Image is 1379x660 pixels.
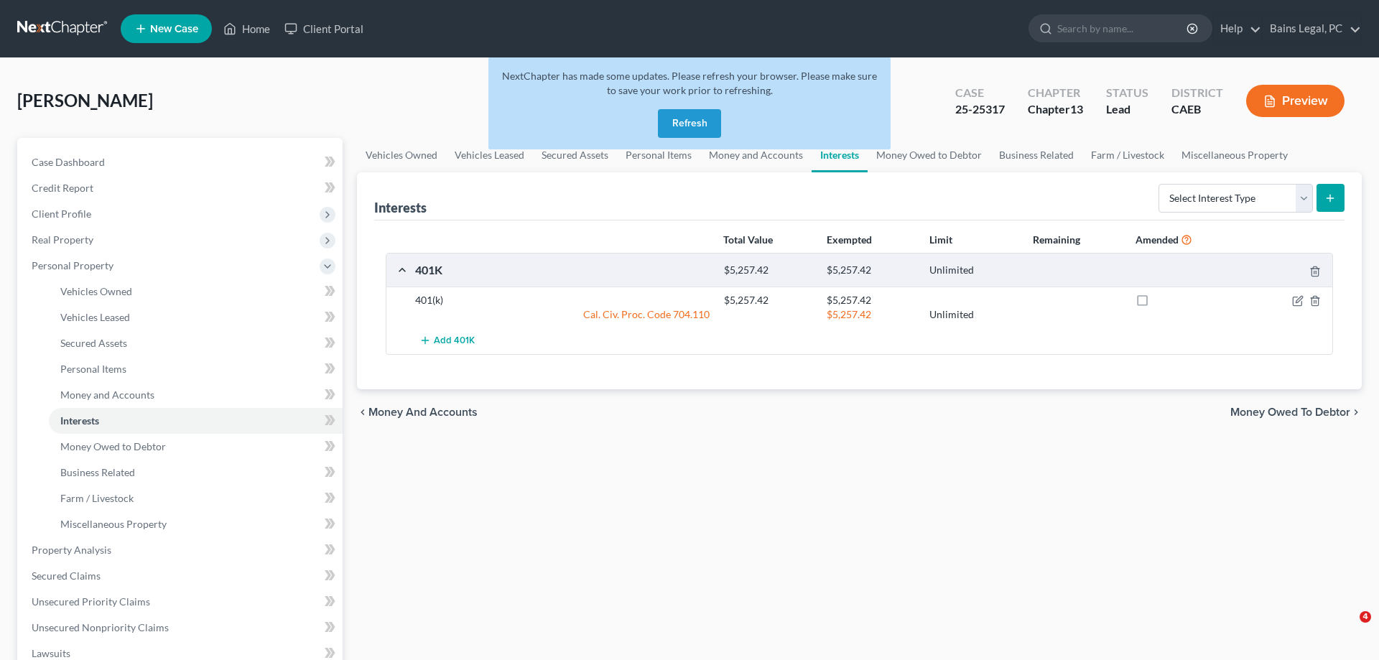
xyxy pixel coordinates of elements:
[216,16,277,42] a: Home
[408,293,717,307] div: 401(k)
[1070,102,1083,116] span: 13
[658,109,721,138] button: Refresh
[20,589,343,615] a: Unsecured Priority Claims
[955,101,1005,118] div: 25-25317
[357,406,478,418] button: chevron_left Money and Accounts
[32,208,91,220] span: Client Profile
[446,138,533,172] a: Vehicles Leased
[20,537,343,563] a: Property Analysis
[49,408,343,434] a: Interests
[408,262,717,277] div: 401K
[60,311,130,323] span: Vehicles Leased
[60,440,166,452] span: Money Owed to Debtor
[20,149,343,175] a: Case Dashboard
[32,570,101,582] span: Secured Claims
[955,85,1005,101] div: Case
[20,615,343,641] a: Unsecured Nonpriority Claims
[1033,233,1080,246] strong: Remaining
[60,414,99,427] span: Interests
[1246,85,1345,117] button: Preview
[1106,101,1148,118] div: Lead
[819,264,922,277] div: $5,257.42
[502,70,877,96] span: NextChapter has made some updates. Please refresh your browser. Please make sure to save your wor...
[1350,406,1362,418] i: chevron_right
[1360,611,1371,623] span: 4
[49,485,343,511] a: Farm / Livestock
[49,305,343,330] a: Vehicles Leased
[1330,611,1365,646] iframe: Intercom live chat
[1028,101,1083,118] div: Chapter
[32,544,111,556] span: Property Analysis
[408,307,717,322] div: Cal. Civ. Proc. Code 704.110
[929,233,952,246] strong: Limit
[990,138,1082,172] a: Business Related
[415,327,478,354] button: Add 401K
[1028,85,1083,101] div: Chapter
[277,16,371,42] a: Client Portal
[60,285,132,297] span: Vehicles Owned
[49,330,343,356] a: Secured Assets
[1230,406,1350,418] span: Money Owed to Debtor
[32,233,93,246] span: Real Property
[819,293,922,307] div: $5,257.42
[60,492,134,504] span: Farm / Livestock
[1213,16,1261,42] a: Help
[717,264,819,277] div: $5,257.42
[1171,101,1223,118] div: CAEB
[922,307,1025,322] div: Unlimited
[827,233,872,246] strong: Exempted
[20,175,343,201] a: Credit Report
[32,156,105,168] span: Case Dashboard
[49,382,343,408] a: Money and Accounts
[49,279,343,305] a: Vehicles Owned
[32,259,113,271] span: Personal Property
[32,595,150,608] span: Unsecured Priority Claims
[357,138,446,172] a: Vehicles Owned
[1230,406,1362,418] button: Money Owed to Debtor chevron_right
[723,233,773,246] strong: Total Value
[32,621,169,633] span: Unsecured Nonpriority Claims
[49,460,343,485] a: Business Related
[868,138,990,172] a: Money Owed to Debtor
[49,434,343,460] a: Money Owed to Debtor
[922,264,1025,277] div: Unlimited
[49,356,343,382] a: Personal Items
[20,563,343,589] a: Secured Claims
[1173,138,1296,172] a: Miscellaneous Property
[60,337,127,349] span: Secured Assets
[434,335,475,347] span: Add 401K
[1263,16,1361,42] a: Bains Legal, PC
[1171,85,1223,101] div: District
[717,293,819,307] div: $5,257.42
[819,307,922,322] div: $5,257.42
[1082,138,1173,172] a: Farm / Livestock
[17,90,153,111] span: [PERSON_NAME]
[32,647,70,659] span: Lawsuits
[368,406,478,418] span: Money and Accounts
[49,511,343,537] a: Miscellaneous Property
[150,24,198,34] span: New Case
[32,182,93,194] span: Credit Report
[60,466,135,478] span: Business Related
[60,363,126,375] span: Personal Items
[1106,85,1148,101] div: Status
[1057,15,1189,42] input: Search by name...
[1136,233,1179,246] strong: Amended
[357,406,368,418] i: chevron_left
[60,518,167,530] span: Miscellaneous Property
[60,389,154,401] span: Money and Accounts
[374,199,427,216] div: Interests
